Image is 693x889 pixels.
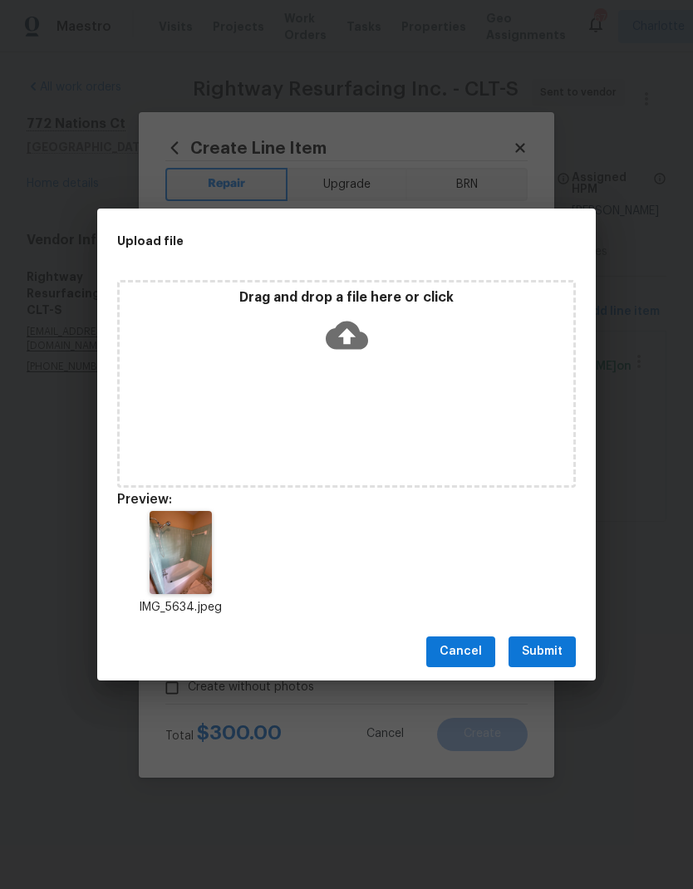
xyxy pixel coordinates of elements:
[117,599,243,616] p: IMG_5634.jpeg
[120,289,573,307] p: Drag and drop a file here or click
[117,232,501,250] h2: Upload file
[150,511,212,594] img: 9k=
[426,636,495,667] button: Cancel
[509,636,576,667] button: Submit
[440,641,482,662] span: Cancel
[522,641,563,662] span: Submit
